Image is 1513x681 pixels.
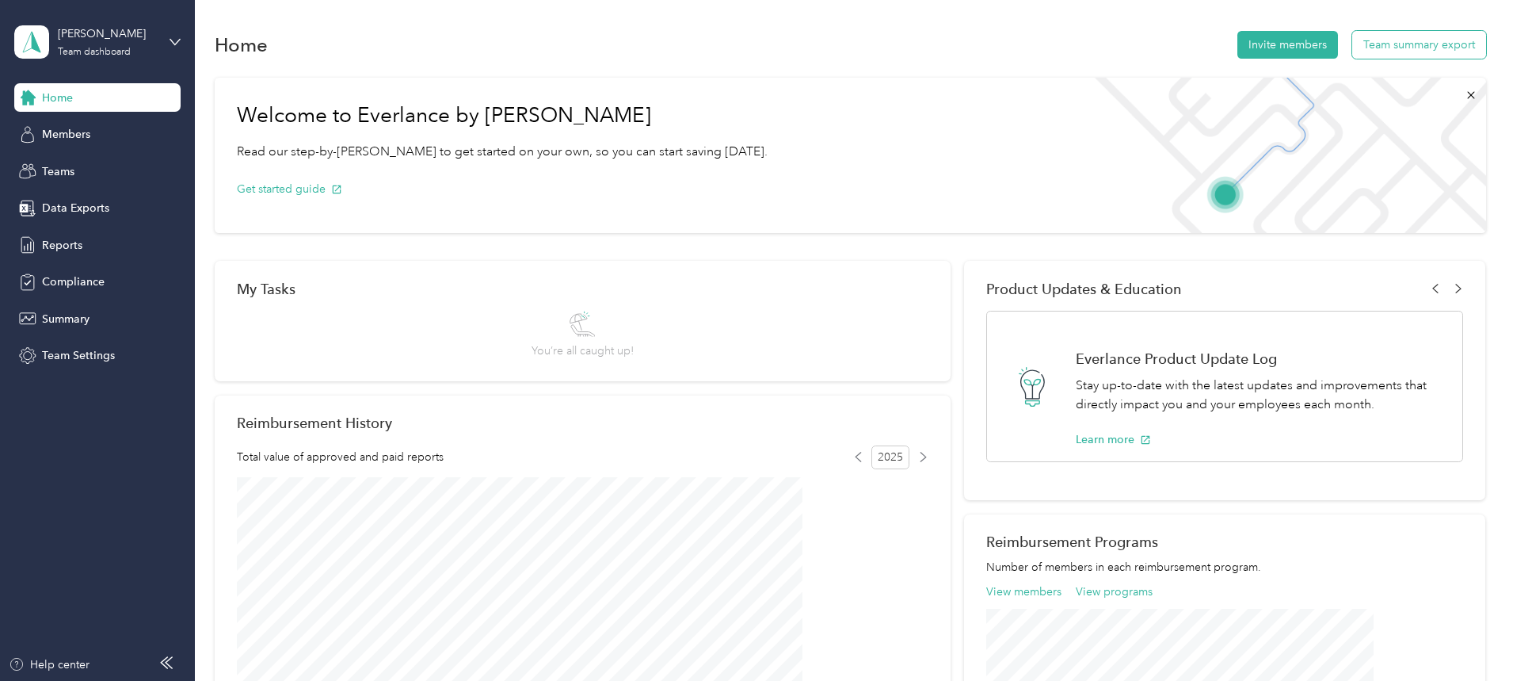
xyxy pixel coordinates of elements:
div: Team dashboard [58,48,131,57]
div: [PERSON_NAME] [58,25,157,42]
h2: Reimbursement Programs [986,534,1463,550]
button: View members [986,583,1061,600]
button: Get started guide [237,181,342,197]
span: Data Exports [42,200,109,216]
span: Home [42,90,73,106]
h1: Home [215,36,268,53]
button: View programs [1076,583,1153,600]
button: Invite members [1237,31,1338,59]
span: Teams [42,163,74,180]
span: Compliance [42,274,105,290]
div: My Tasks [237,281,928,297]
span: Members [42,126,90,143]
span: Total value of approved and paid reports [237,449,444,465]
span: Reports [42,237,82,254]
p: Number of members in each reimbursement program. [986,559,1463,576]
iframe: Everlance-gr Chat Button Frame [1424,592,1513,681]
span: You’re all caught up! [532,342,634,359]
p: Stay up-to-date with the latest updates and improvements that directly impact you and your employ... [1076,376,1446,415]
button: Learn more [1076,431,1151,448]
h1: Everlance Product Update Log [1076,350,1446,367]
h2: Reimbursement History [237,415,392,431]
span: Team Settings [42,347,115,364]
img: Welcome to everlance [1079,78,1485,233]
span: Summary [42,311,90,327]
span: Product Updates & Education [986,281,1182,297]
button: Help center [9,656,90,673]
button: Team summary export [1352,31,1486,59]
span: 2025 [871,446,909,469]
h1: Welcome to Everlance by [PERSON_NAME] [237,103,768,128]
p: Read our step-by-[PERSON_NAME] to get started on your own, so you can start saving [DATE]. [237,142,768,162]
